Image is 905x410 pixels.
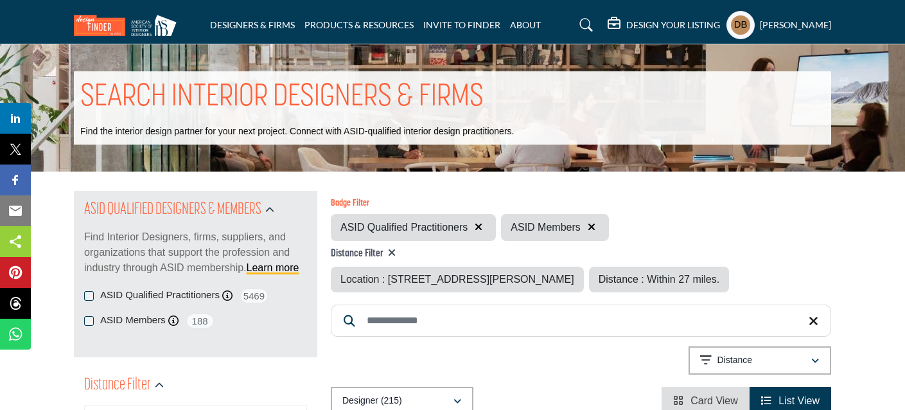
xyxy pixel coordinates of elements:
[210,19,295,30] a: DESIGNERS & FIRMS
[690,395,738,406] span: Card View
[186,313,215,329] span: 188
[510,19,541,30] a: ABOUT
[511,220,580,235] span: ASID Members
[331,305,831,337] input: Search Keyword
[304,19,414,30] a: PRODUCTS & RESOURCES
[247,262,299,273] a: Learn more
[240,288,268,304] span: 5469
[80,125,514,138] p: Find the interior design partner for your next project. Connect with ASID-qualified interior desi...
[80,78,484,118] h1: SEARCH INTERIOR DESIGNERS & FIRMS
[673,395,738,406] a: View Card
[423,19,500,30] a: INVITE TO FINDER
[340,220,468,235] span: ASID Qualified Practitioners
[689,346,831,375] button: Distance
[331,247,729,260] h4: Distance Filter
[74,15,183,36] img: Site Logo
[778,395,820,406] span: List View
[100,288,220,303] label: ASID Qualified Practitioners
[342,395,402,407] p: Designer (215)
[717,354,752,367] p: Distance
[84,229,307,276] p: Find Interior Designers, firms, suppliers, and organizations that support the profession and indu...
[626,19,720,31] h5: DESIGN YOUR LISTING
[760,19,831,31] h5: [PERSON_NAME]
[761,395,820,406] a: View List
[84,291,94,301] input: Selected ASID Qualified Practitioners checkbox
[726,11,755,39] button: Show hide supplier dropdown
[567,15,601,35] a: Search
[100,313,166,328] label: ASID Members
[84,316,94,326] input: Selected ASID Members checkbox
[608,17,720,33] div: DESIGN YOUR LISTING
[340,274,574,285] span: Location : [STREET_ADDRESS][PERSON_NAME]
[84,199,261,222] h2: ASID QUALIFIED DESIGNERS & MEMBERS
[599,274,720,285] span: Distance : Within 27 miles.
[84,374,151,397] h2: Distance Filter
[331,199,609,209] h6: Badge Filter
